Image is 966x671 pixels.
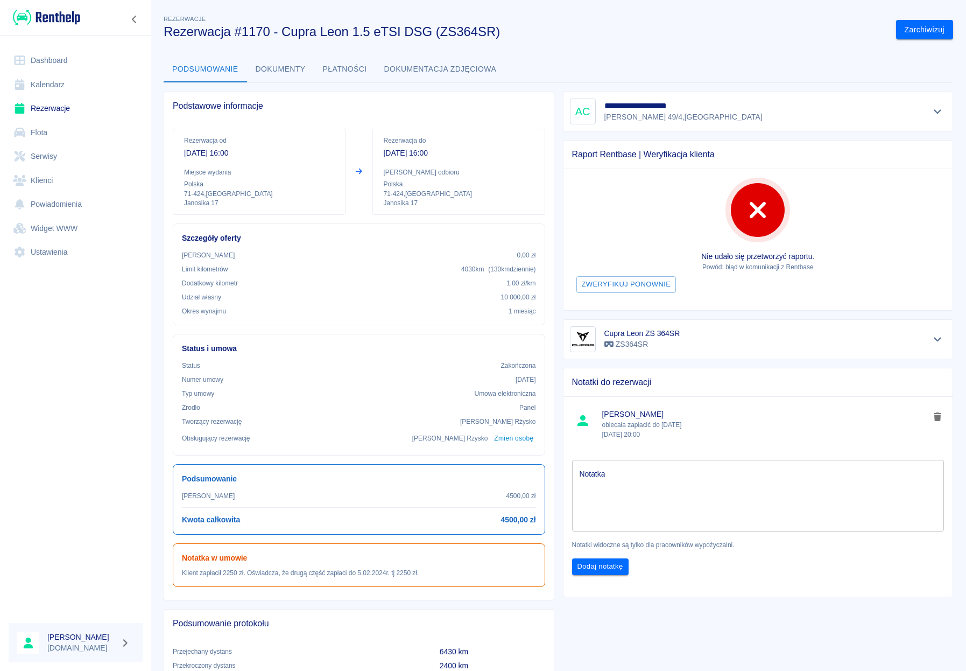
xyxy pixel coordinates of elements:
[184,189,334,199] p: 71-424 , [GEOGRAPHIC_DATA]
[570,99,596,124] div: AC
[182,343,536,354] h6: Status i umowa
[501,361,536,371] p: Zakończona
[126,12,143,26] button: Zwiń nawigację
[184,167,334,177] p: Miejsce wydania
[9,192,143,216] a: Powiadomienia
[501,514,536,526] h6: 4500,00 zł
[929,104,947,119] button: Pokaż szczegóły
[604,328,680,339] h6: Cupra Leon ZS 364SR
[182,473,536,485] h6: Podsumowanie
[384,189,534,199] p: 71-424 , [GEOGRAPHIC_DATA]
[602,409,930,420] span: [PERSON_NAME]
[9,9,80,26] a: Renthelp logo
[517,250,535,260] p: 0,00 zł
[896,20,953,40] button: Zarchiwizuj
[182,233,536,244] h6: Szczegóły oferty
[182,417,242,427] p: Tworzący rezerwację
[440,646,545,658] p: 6430 km
[182,434,250,443] p: Obsługujący rezerwację
[173,647,422,656] p: Przejechany dystans
[314,57,376,82] button: Płatności
[384,136,534,145] p: Rezerwacja do
[182,361,200,371] p: Status
[182,264,228,274] p: Limit kilometrów
[47,632,116,642] h6: [PERSON_NAME]
[492,431,535,446] button: Zmień osobę
[572,540,944,550] p: Notatki widoczne są tylko dla pracowników wypożyczalni.
[9,48,143,73] a: Dashboard
[9,121,143,145] a: Flota
[182,514,240,526] h6: Kwota całkowita
[182,568,536,578] p: Klient zapłacił 2250 zł. Oświadcza, że drugą część zapłaci do 5.02.2024r. tj 2250 zł.
[475,389,536,399] p: Umowa elektroniczna
[461,264,536,274] p: 4030 km
[509,306,535,316] p: 1 miesiąc
[182,250,235,260] p: [PERSON_NAME]
[9,144,143,169] a: Serwisy
[572,262,944,272] p: Powód: błąd w komunikacji z Rentbase
[604,111,763,123] p: [PERSON_NAME] 49/4 , [GEOGRAPHIC_DATA]
[384,179,534,189] p: Polska
[173,618,545,629] span: Podsumowanie protokołu
[184,148,334,159] p: [DATE] 16:00
[602,420,930,439] p: obiecała zapłacić do [DATE]
[47,642,116,654] p: [DOMAIN_NAME]
[182,278,238,288] p: Dodatkowy kilometr
[376,57,505,82] button: Dokumentacja zdjęciowa
[572,149,944,160] span: Raport Rentbase | Weryfikacja klienta
[173,101,545,111] span: Podstawowe informacje
[412,434,488,443] p: [PERSON_NAME] Rżysko
[460,417,536,427] p: [PERSON_NAME] Rżysko
[182,306,226,316] p: Okres wynajmu
[184,179,334,189] p: Polska
[9,216,143,241] a: Widget WWW
[184,199,334,208] p: Janosika 17
[164,57,247,82] button: Podsumowanie
[516,375,536,385] p: [DATE]
[9,73,143,97] a: Kalendarz
[488,265,535,273] span: ( 130 km dziennie )
[506,278,535,288] p: 1,00 zł /km
[572,251,944,262] p: Nie udało się przetworzyć raportu.
[182,403,200,413] p: Żrodło
[182,292,221,302] p: Udział własny
[164,16,206,22] span: Rezerwacje
[182,389,214,399] p: Typ umowy
[572,558,629,575] button: Dodaj notatkę
[182,375,223,385] p: Numer umowy
[576,276,676,293] button: Zweryfikuj ponownie
[929,332,947,347] button: Pokaż szczegóły
[929,410,946,424] button: delete note
[384,199,534,208] p: Janosika 17
[501,292,536,302] p: 10 000,00 zł
[184,136,334,145] p: Rezerwacja od
[572,377,944,388] span: Notatki do rezerwacji
[182,553,536,564] h6: Notatka w umowie
[13,9,80,26] img: Renthelp logo
[247,57,314,82] button: Dokumenty
[602,430,930,439] p: [DATE] 20:00
[173,661,422,670] p: Przekroczony dystans
[182,491,235,501] p: [PERSON_NAME]
[9,240,143,264] a: Ustawienia
[9,169,143,193] a: Klienci
[384,167,534,177] p: [PERSON_NAME] odbioru
[9,96,143,121] a: Rezerwacje
[384,148,534,159] p: [DATE] 16:00
[164,24,887,39] h3: Rezerwacja #1170 - Cupra Leon 1.5 eTSI DSG (ZS364SR)
[506,491,536,501] p: 4500,00 zł
[572,328,594,350] img: Image
[519,403,536,413] p: Panel
[604,339,680,350] p: ZS364SR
